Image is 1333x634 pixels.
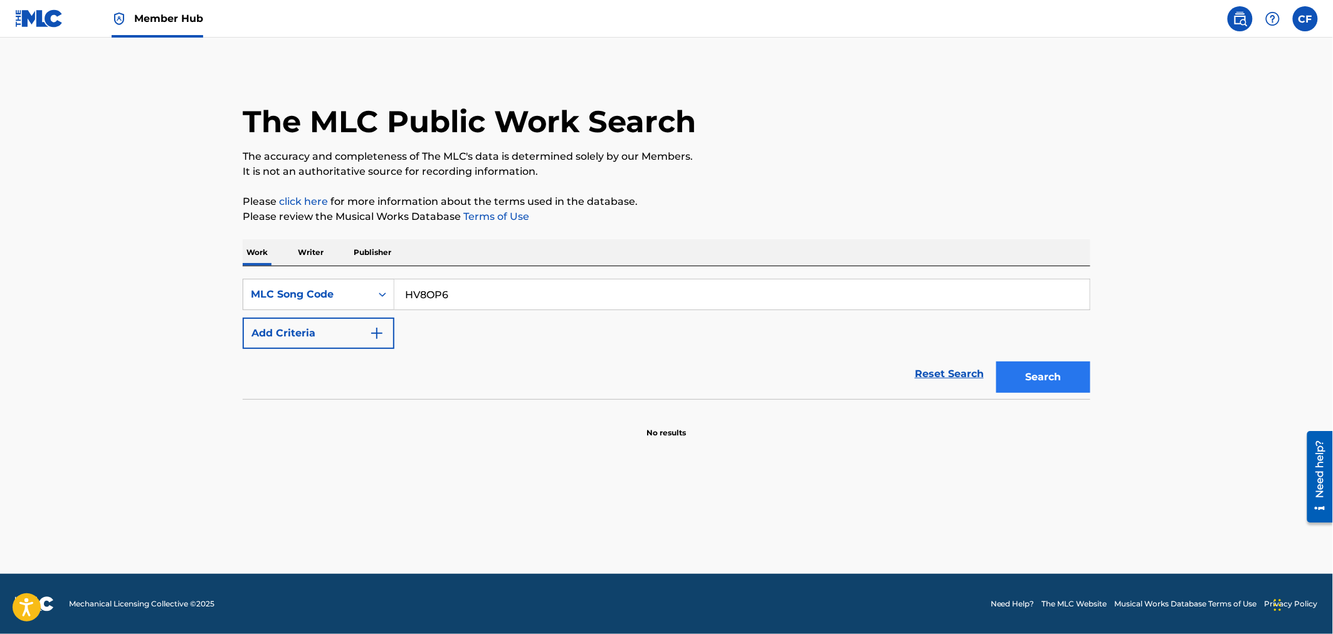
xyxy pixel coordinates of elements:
[1042,598,1107,610] a: The MLC Website
[350,239,395,266] p: Publisher
[1115,598,1257,610] a: Musical Works Database Terms of Use
[991,598,1035,610] a: Need Help?
[243,209,1090,224] p: Please review the Musical Works Database
[909,360,990,388] a: Reset Search
[1298,426,1333,527] iframe: Resource Center
[243,194,1090,209] p: Please for more information about the terms used in the database.
[251,287,364,302] div: MLC Song Code
[69,598,214,610] span: Mechanical Licensing Collective © 2025
[134,11,203,26] span: Member Hub
[294,239,327,266] p: Writer
[1274,586,1282,624] div: Drag
[1265,11,1280,26] img: help
[243,149,1090,164] p: The accuracy and completeness of The MLC's data is determined solely by our Members.
[1265,598,1318,610] a: Privacy Policy
[1228,6,1253,31] a: Public Search
[1260,6,1285,31] div: Help
[15,596,54,611] img: logo
[243,279,1090,399] form: Search Form
[1233,11,1248,26] img: search
[1270,574,1333,634] iframe: Chat Widget
[243,103,696,140] h1: The MLC Public Work Search
[243,239,271,266] p: Work
[461,210,529,222] a: Terms of Use
[243,164,1090,179] p: It is not an authoritative source for recording information.
[996,361,1090,393] button: Search
[1293,6,1318,31] div: User Menu
[243,318,394,349] button: Add Criteria
[112,11,127,26] img: Top Rightsholder
[647,412,687,439] p: No results
[369,326,384,341] img: 9d2ae6d4665cec9f34b9.svg
[15,9,63,28] img: MLC Logo
[279,195,328,207] a: click here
